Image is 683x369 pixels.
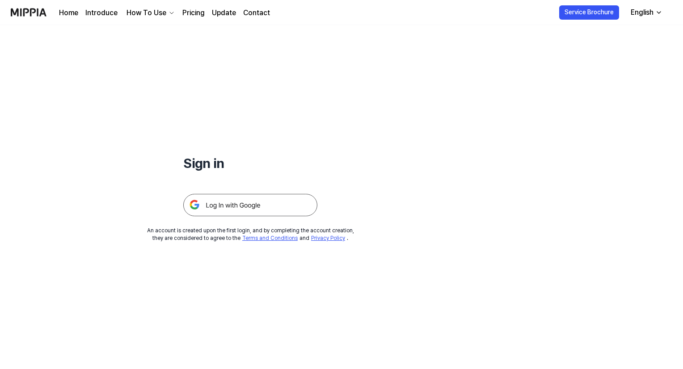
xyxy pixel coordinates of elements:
[242,235,298,241] a: Terms and Conditions
[147,227,354,242] div: An account is created upon the first login, and by completing the account creation, they are cons...
[624,4,668,21] button: English
[311,235,345,241] a: Privacy Policy
[85,8,118,18] a: Introduce
[559,5,619,20] button: Service Brochure
[183,154,317,172] h1: Sign in
[125,8,175,18] button: How To Use
[629,7,655,18] div: English
[125,8,168,18] div: How To Use
[212,8,236,18] a: Update
[183,194,317,216] img: 구글 로그인 버튼
[243,8,270,18] a: Contact
[59,8,78,18] a: Home
[182,8,205,18] a: Pricing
